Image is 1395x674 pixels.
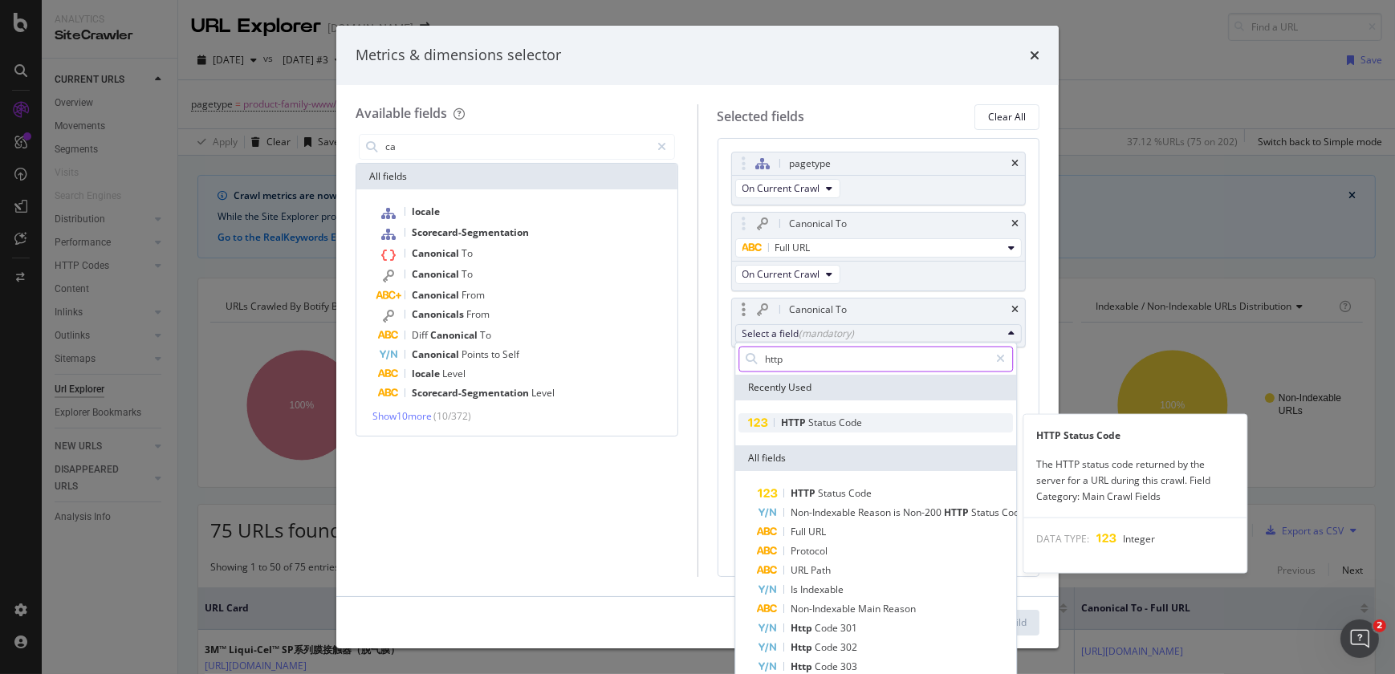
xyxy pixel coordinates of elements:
[412,205,440,218] span: locale
[811,564,831,578] span: Path
[356,164,677,189] div: All fields
[412,225,529,239] span: Scorecard-Segmentation
[372,409,432,423] span: Show 10 more
[735,324,1023,343] button: Select a field(mandatory)
[1373,619,1386,632] span: 2
[462,288,485,302] span: From
[1011,219,1019,229] div: times
[858,506,893,520] span: Reason
[1011,305,1019,315] div: times
[742,267,820,281] span: On Current Crawl
[356,104,447,122] div: Available fields
[412,347,462,361] span: Canonical
[1002,506,1025,520] span: Code
[462,347,491,361] span: Points
[430,328,480,342] span: Canonical
[412,367,442,380] span: locale
[763,347,989,372] input: Search by field name
[839,416,862,430] span: Code
[735,376,1016,401] div: Recently Used
[412,328,430,342] span: Diff
[790,156,832,172] div: pagetype
[1011,159,1019,168] div: times
[412,307,466,321] span: Canonicals
[944,506,971,520] span: HTTP
[412,246,462,260] span: Canonical
[791,545,828,558] span: Protocol
[1023,457,1247,505] div: The HTTP status code returned by the server for a URL during this crawl. Field Category: Main Cra...
[791,526,808,539] span: Full
[462,267,473,281] span: To
[433,409,471,423] span: ( 10 / 372 )
[531,386,555,400] span: Level
[775,241,811,254] span: Full URL
[1340,619,1379,658] iframe: Intercom live chat
[336,26,1059,648] div: modal
[893,506,903,520] span: is
[735,446,1016,472] div: All fields
[974,104,1039,130] button: Clear All
[791,583,800,597] span: Is
[848,487,872,501] span: Code
[480,328,491,342] span: To
[1030,45,1039,66] div: times
[791,487,818,501] span: HTTP
[791,506,858,520] span: Non-Indexable
[384,135,651,159] input: Search by field name
[731,298,1027,347] div: Canonical TotimesSelect a field(mandatory)Recently UsedHTTP Status Code HTTP Status CodeThe HTTP ...
[800,583,844,597] span: Indexable
[742,327,1003,340] div: Select a field
[412,386,531,400] span: Scorecard-Segmentation
[808,416,839,430] span: Status
[1023,428,1247,444] div: HTTP Status Code
[735,179,840,198] button: On Current Crawl
[903,506,944,520] span: Non-200
[442,367,466,380] span: Level
[735,238,1023,258] button: Full URL
[731,152,1027,205] div: pagetypetimesOn Current Crawl
[742,181,820,195] span: On Current Crawl
[735,265,840,284] button: On Current Crawl
[971,506,1002,520] span: Status
[988,110,1026,124] div: Clear All
[790,302,848,318] div: Canonical To
[731,212,1027,291] div: Canonical TotimesFull URLOn Current Crawl
[502,347,519,361] span: Self
[818,487,848,501] span: Status
[718,108,805,126] div: Selected fields
[491,347,502,361] span: to
[790,216,848,232] div: Canonical To
[356,45,561,66] div: Metrics & dimensions selector
[412,288,462,302] span: Canonical
[791,564,811,578] span: URL
[462,246,473,260] span: To
[808,526,826,539] span: URL
[799,327,855,340] div: (mandatory)
[466,307,490,321] span: From
[1036,532,1089,546] span: DATA TYPE:
[412,267,462,281] span: Canonical
[781,416,808,430] span: HTTP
